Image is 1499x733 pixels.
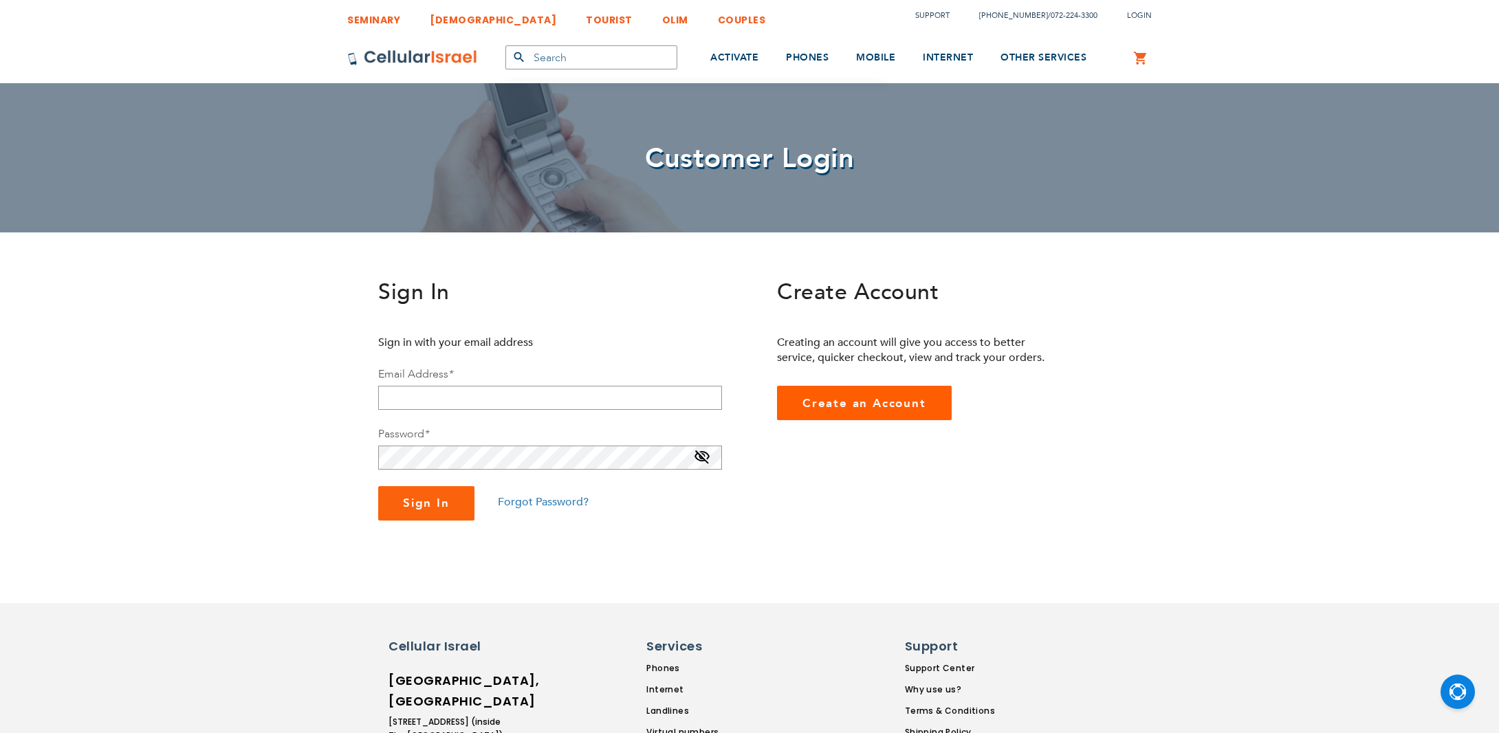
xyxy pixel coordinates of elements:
a: Support [915,10,950,21]
input: Search [505,45,677,69]
a: OTHER SERVICES [1000,32,1086,84]
a: TOURIST [586,3,633,29]
span: Sign In [403,495,450,511]
a: Landlines [646,705,772,717]
a: Why use us? [905,683,995,696]
span: Sign In [378,277,450,307]
h6: [GEOGRAPHIC_DATA], [GEOGRAPHIC_DATA] [389,670,505,712]
a: Support Center [905,662,995,675]
p: Sign in with your email address [378,335,657,350]
label: Password [378,426,429,441]
a: Phones [646,662,772,675]
span: Create an Account [802,395,926,411]
a: PHONES [786,32,829,84]
h6: Cellular Israel [389,637,505,655]
span: Create Account [777,277,939,307]
li: / [965,6,1097,25]
img: Cellular Israel Logo [347,50,478,66]
h6: Support [905,637,987,655]
span: INTERNET [923,51,973,64]
a: COUPLES [718,3,766,29]
a: 072-224-3300 [1051,10,1097,21]
a: [DEMOGRAPHIC_DATA] [430,3,556,29]
a: OLIM [662,3,688,29]
a: SEMINARY [347,3,400,29]
a: INTERNET [923,32,973,84]
span: OTHER SERVICES [1000,51,1086,64]
a: [PHONE_NUMBER] [979,10,1048,21]
span: Login [1127,10,1152,21]
a: Create an Account [777,386,952,420]
a: MOBILE [856,32,895,84]
span: Customer Login [645,140,854,177]
a: ACTIVATE [710,32,758,84]
input: Email [378,386,722,410]
a: Forgot Password? [498,494,589,510]
label: Email Address [378,366,453,382]
button: Sign In [378,486,474,521]
span: ACTIVATE [710,51,758,64]
span: MOBILE [856,51,895,64]
span: PHONES [786,51,829,64]
a: Internet [646,683,772,696]
p: Creating an account will give you access to better service, quicker checkout, view and track your... [777,335,1055,365]
h6: Services [646,637,763,655]
a: Terms & Conditions [905,705,995,717]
